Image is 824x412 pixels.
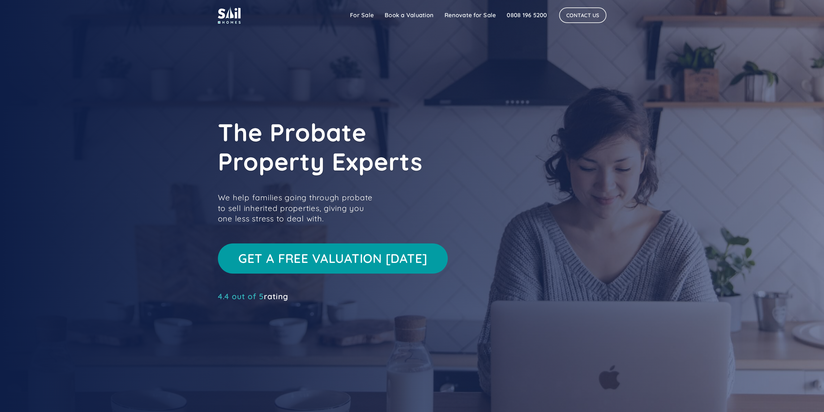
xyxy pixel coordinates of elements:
[218,118,509,176] h1: The Probate Property Experts
[218,192,380,224] p: We help families going through probate to sell inherited properties, giving you one less stress t...
[218,303,315,311] iframe: Customer reviews powered by Trustpilot
[439,9,501,22] a: Renovate for Sale
[379,9,439,22] a: Book a Valuation
[218,293,288,300] div: rating
[501,9,552,22] a: 0808 196 5200
[218,293,288,300] a: 4.4 out of 5rating
[344,9,379,22] a: For Sale
[218,291,264,301] span: 4.4 out of 5
[559,7,606,23] a: Contact Us
[218,6,241,24] img: sail home logo
[218,243,448,274] a: Get a free valuation [DATE]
